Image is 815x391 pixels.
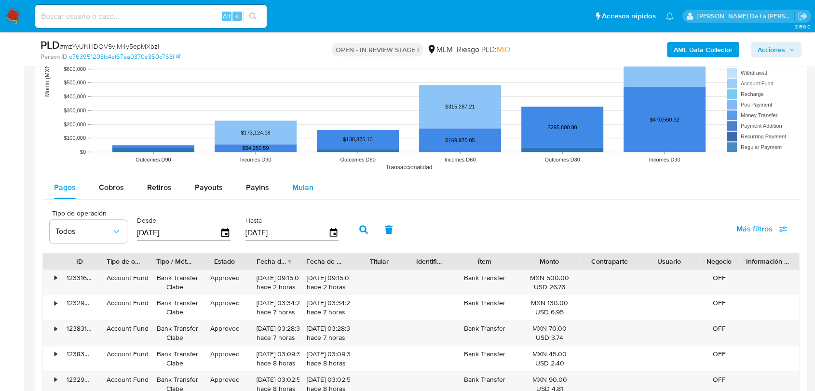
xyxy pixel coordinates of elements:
span: Acciones [758,42,785,57]
p: javier.gutierrez@mercadolibre.com.mx [697,12,795,21]
b: AML Data Collector [674,42,733,57]
span: s [236,12,239,21]
span: Riesgo PLD: [457,44,510,55]
span: Alt [223,12,231,21]
button: AML Data Collector [667,42,739,57]
a: Salir [798,11,808,21]
span: 3.156.0 [794,23,810,30]
a: e763951203fc4ef67aa0370e350c763f [69,53,180,61]
b: Person ID [41,53,67,61]
div: MLM [427,44,453,55]
input: Buscar usuario o caso... [35,10,267,23]
span: # mzYyUNHDOV9vjM4y5epMXbzl [60,41,159,51]
a: Notificaciones [666,12,674,20]
p: OPEN - IN REVIEW STAGE I [332,43,423,56]
b: PLD [41,37,60,53]
button: Acciones [751,42,801,57]
button: search-icon [243,10,263,23]
span: Accesos rápidos [602,11,656,21]
span: MID [497,44,510,55]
